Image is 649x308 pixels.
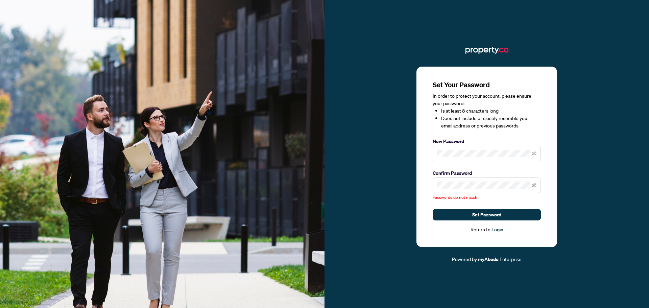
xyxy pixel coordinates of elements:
[433,195,477,200] span: Passwords do not match
[441,107,541,115] li: Is at least 8 characters long
[433,92,541,129] div: In order to protect your account, please ensure your password:
[433,138,541,145] label: New Password
[433,169,541,177] label: Confirm Password
[472,209,501,220] span: Set Password
[478,256,499,263] a: myAbode
[452,256,477,262] span: Powered by
[465,45,508,56] img: ma-logo
[433,209,541,220] button: Set Password
[433,80,541,90] h3: Set Your Password
[491,227,503,233] a: Login
[433,226,541,234] div: Return to
[500,256,522,262] span: Enterprise
[532,151,536,156] span: eye-invisible
[532,183,536,188] span: eye-invisible
[441,115,541,129] li: Does not include or closely resemble your email address or previous passwords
